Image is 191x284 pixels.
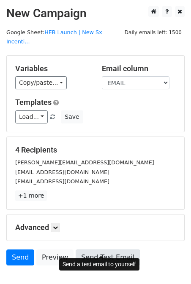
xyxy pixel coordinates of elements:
a: Preview [36,249,74,265]
h5: Email column [102,64,176,73]
iframe: Chat Widget [149,244,191,284]
a: Daily emails left: 1500 [122,29,185,35]
span: Daily emails left: 1500 [122,28,185,37]
h5: 4 Recipients [15,145,176,155]
a: +1 more [15,190,47,201]
h5: Advanced [15,223,176,232]
a: Templates [15,98,52,107]
small: [EMAIL_ADDRESS][DOMAIN_NAME] [15,178,109,185]
small: [PERSON_NAME][EMAIL_ADDRESS][DOMAIN_NAME] [15,159,154,166]
a: Copy/paste... [15,76,67,89]
a: Send Test Email [76,249,140,265]
h2: New Campaign [6,6,185,21]
a: HEB Launch | New Sx Incenti... [6,29,102,45]
small: Google Sheet: [6,29,102,45]
small: [EMAIL_ADDRESS][DOMAIN_NAME] [15,169,109,175]
h5: Variables [15,64,89,73]
button: Save [61,110,83,123]
a: Send [6,249,34,265]
a: Load... [15,110,48,123]
div: Send a test email to yourself [59,258,139,271]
